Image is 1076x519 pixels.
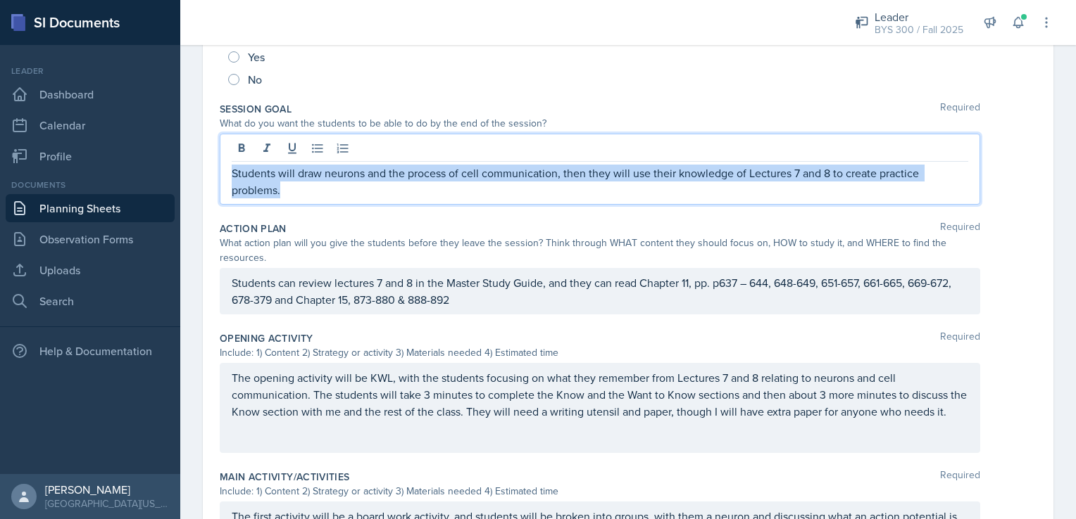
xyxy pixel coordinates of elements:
[220,236,980,265] div: What action plan will you give the students before they leave the session? Think through WHAT con...
[45,482,169,496] div: [PERSON_NAME]
[220,484,980,499] div: Include: 1) Content 2) Strategy or activity 3) Materials needed 4) Estimated time
[248,50,265,64] span: Yes
[940,470,980,484] span: Required
[6,337,175,365] div: Help & Documentation
[6,287,175,315] a: Search
[220,102,292,116] label: Session Goal
[248,72,262,86] span: No
[232,274,968,308] p: Students can review lectures 7 and 8 in the Master Study Guide, and they can read Chapter 11, pp....
[940,222,980,236] span: Required
[6,225,175,253] a: Observation Forms
[6,256,175,284] a: Uploads
[6,142,175,170] a: Profile
[220,345,980,360] div: Include: 1) Content 2) Strategy or activity 3) Materials needed 4) Estimated time
[232,165,968,198] p: Students will draw neurons and the process of cell communication, then they will use their knowle...
[875,23,963,37] div: BYS 300 / Fall 2025
[940,331,980,345] span: Required
[6,80,175,108] a: Dashboard
[220,470,349,484] label: Main Activity/Activities
[45,496,169,511] div: [GEOGRAPHIC_DATA][US_STATE] in [GEOGRAPHIC_DATA]
[6,65,175,77] div: Leader
[940,102,980,116] span: Required
[6,111,175,139] a: Calendar
[6,194,175,222] a: Planning Sheets
[220,222,287,236] label: Action Plan
[232,369,968,420] p: The opening activity will be KWL, with the students focusing on what they remember from Lectures ...
[6,179,175,191] div: Documents
[875,8,963,25] div: Leader
[220,116,980,131] div: What do you want the students to be able to do by the end of the session?
[220,331,313,345] label: Opening Activity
